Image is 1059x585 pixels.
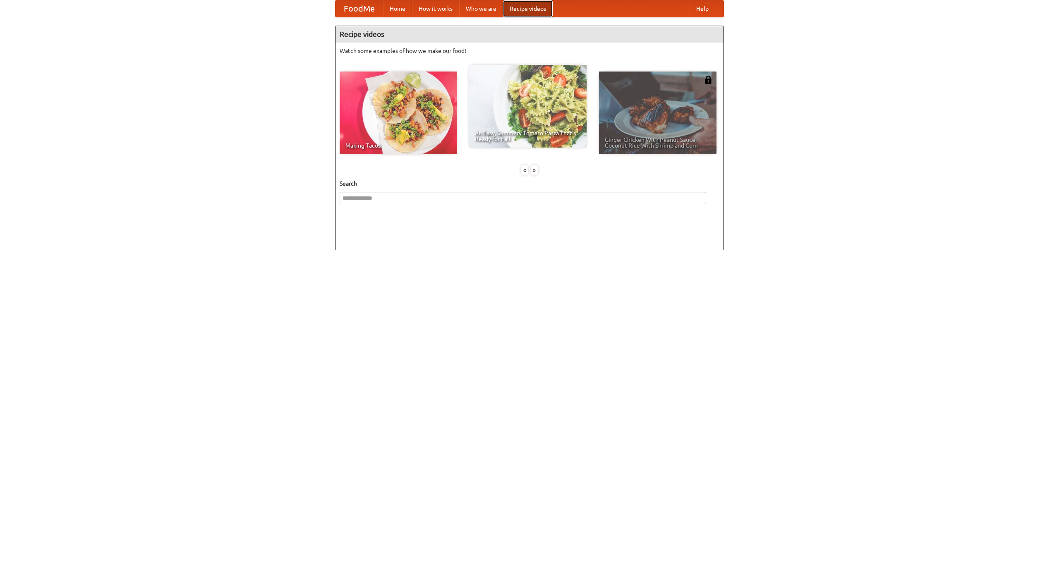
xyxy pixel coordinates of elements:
p: Watch some examples of how we make our food! [340,47,719,55]
img: 483408.png [704,76,712,84]
a: How it works [412,0,459,17]
a: Who we are [459,0,503,17]
a: Home [383,0,412,17]
a: Help [690,0,715,17]
h4: Recipe videos [335,26,724,43]
div: « [521,165,528,175]
a: Recipe videos [503,0,553,17]
div: » [531,165,538,175]
a: FoodMe [335,0,383,17]
span: An Easy, Summery Tomato Pasta That's Ready for Fall [475,130,581,142]
a: Making Tacos [340,72,457,154]
span: Making Tacos [345,143,451,148]
h5: Search [340,179,719,188]
a: An Easy, Summery Tomato Pasta That's Ready for Fall [469,65,587,148]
